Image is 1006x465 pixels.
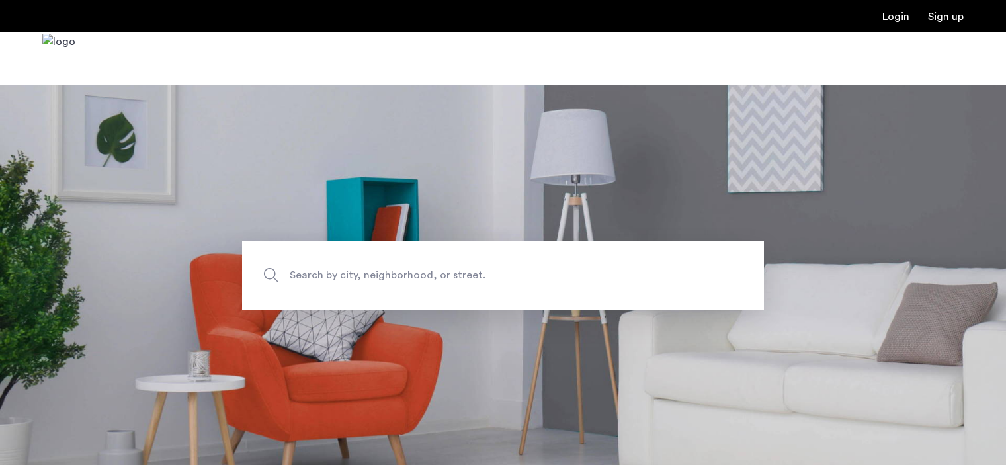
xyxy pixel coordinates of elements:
[242,241,764,310] input: Apartment Search
[882,11,909,22] a: Login
[928,11,964,22] a: Registration
[42,34,75,83] img: logo
[42,34,75,83] a: Cazamio Logo
[290,266,655,284] span: Search by city, neighborhood, or street.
